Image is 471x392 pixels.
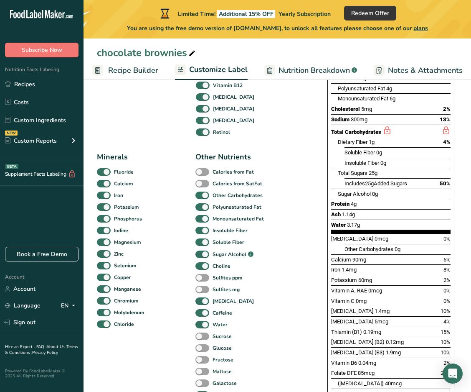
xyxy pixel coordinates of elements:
[5,369,78,379] div: Powered By FoodLabelMaker © 2025 All Rights Reserved
[369,170,377,176] span: 25g
[372,191,378,197] span: 0g
[347,222,360,228] span: 3.17g
[375,308,390,314] span: 1.4mg
[375,318,388,325] span: 5mcg
[344,246,393,252] span: Other Carbohydrates
[365,180,374,187] span: 25g
[331,256,351,263] span: Calcium
[331,318,373,325] span: [MEDICAL_DATA]
[338,85,385,92] span: Polyunsaturated Fat
[195,151,274,163] div: Other Nutrients
[213,82,243,89] b: Vitamin B12
[114,285,141,293] b: Manganese
[213,168,254,176] b: Calories from Fat
[213,117,254,124] b: [MEDICAL_DATA]
[331,236,373,242] span: [MEDICAL_DATA]
[213,251,246,258] b: Sugar Alcohol
[386,85,392,92] span: 4g
[108,65,158,76] span: Recipe Builder
[331,116,349,123] span: Sodium
[441,370,451,376] span: 20%
[213,344,232,352] b: Glucose
[440,180,451,187] span: 50%
[114,203,139,211] b: Potassium
[443,298,451,304] span: 0%
[127,24,428,33] span: You are using the free demo version of [DOMAIN_NAME], to unlock all features please choose one of...
[114,227,128,234] b: Iodine
[213,368,232,375] b: Maltose
[114,192,123,199] b: Iron
[443,318,451,325] span: 4%
[5,136,57,145] div: Custom Reports
[92,61,158,80] a: Recipe Builder
[358,360,376,366] span: 0.04mg
[443,266,451,273] span: 8%
[338,191,371,197] span: Sugar Alcohol
[331,106,360,112] span: Cholesterol
[331,266,340,273] span: Iron
[331,222,346,228] span: Water
[213,180,262,187] b: Calories from SatFat
[213,128,230,136] b: Retinol
[351,201,357,207] span: 4g
[213,286,240,293] b: Sulfites mg
[5,298,41,313] a: Language
[331,287,367,294] span: Vitamin A, RAE
[331,211,341,218] span: Ash
[331,370,357,376] span: Folate DFE
[374,61,463,80] a: Notes & Attachments
[114,215,142,223] b: Phosphorus
[369,139,375,145] span: 1g
[441,329,451,335] span: 15%
[331,360,357,366] span: Vitamin B6
[114,262,137,269] b: Selenium
[159,8,331,18] div: Limited Time!
[22,46,62,54] span: Subscribe Now
[213,274,243,282] b: Sulfites ppm
[344,160,379,166] span: Insoluble Fiber
[213,215,264,223] b: Monounsaturated Fat
[331,329,362,335] span: Thiamin (B1)
[443,256,451,263] span: 6%
[213,356,233,364] b: Fructose
[441,308,451,314] span: 10%
[5,43,78,57] button: Subscribe Now
[279,10,331,18] span: Yearly Subscription
[213,297,254,305] b: [MEDICAL_DATA]
[5,344,35,350] a: Hire an Expert .
[443,287,451,294] span: 0%
[443,364,463,384] div: Open Intercom Messenger
[61,301,78,311] div: EN
[114,297,139,305] b: Chromium
[342,266,357,273] span: 1.4mg
[358,277,372,283] span: 60mg
[213,321,228,328] b: Water
[5,344,78,356] a: Terms & Conditions .
[443,236,451,242] span: 0%
[368,287,382,294] span: 0mcg
[5,247,78,261] a: Book a Free Demo
[32,350,58,356] a: Privacy Policy
[385,380,402,387] span: 40mcg
[114,168,134,176] b: Fluoride
[331,201,349,207] span: Protein
[175,60,248,80] a: Customize Label
[413,24,428,32] span: plans
[213,105,254,113] b: [MEDICAL_DATA]
[5,164,18,169] div: BETA
[331,129,381,135] span: Total Carbohydrates
[443,360,451,366] span: 2%
[114,320,134,328] b: Chloride
[114,238,141,246] b: Magnesium
[213,333,232,340] b: Sucrose
[331,349,385,356] span: [MEDICAL_DATA] (B3)
[440,116,451,123] span: 13%
[97,151,175,163] div: Minerals
[213,93,254,101] b: [MEDICAL_DATA]
[363,329,381,335] span: 0.19mg
[213,309,232,317] b: Caffeine
[46,344,66,350] a: About Us .
[338,139,367,145] span: Dietary Fiber
[213,379,237,387] b: Galactose
[331,308,373,314] span: [MEDICAL_DATA]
